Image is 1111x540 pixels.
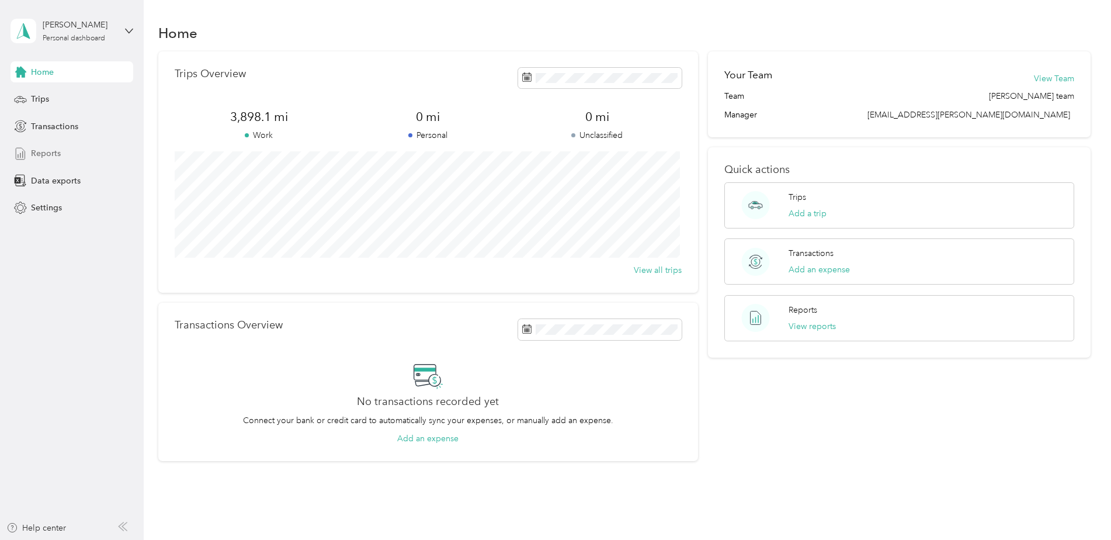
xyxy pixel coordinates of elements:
[724,90,744,102] span: Team
[357,396,499,408] h2: No transactions recorded yet
[31,120,78,133] span: Transactions
[724,68,772,82] h2: Your Team
[513,109,682,125] span: 0 mi
[724,164,1074,176] p: Quick actions
[243,414,613,427] p: Connect your bank or credit card to automatically sync your expenses, or manually add an expense.
[31,202,62,214] span: Settings
[513,129,682,141] p: Unclassified
[789,191,806,203] p: Trips
[343,129,512,141] p: Personal
[175,109,343,125] span: 3,898.1 mi
[789,264,850,276] button: Add an expense
[724,109,757,121] span: Manager
[989,90,1074,102] span: [PERSON_NAME] team
[1034,72,1074,85] button: View Team
[31,147,61,160] span: Reports
[158,27,197,39] h1: Home
[397,432,459,445] button: Add an expense
[6,522,66,534] button: Help center
[789,304,817,316] p: Reports
[43,35,105,42] div: Personal dashboard
[31,175,81,187] span: Data exports
[1046,475,1111,540] iframe: Everlance-gr Chat Button Frame
[43,19,116,31] div: [PERSON_NAME]
[634,264,682,276] button: View all trips
[175,68,246,80] p: Trips Overview
[31,66,54,78] span: Home
[789,247,834,259] p: Transactions
[789,320,836,333] button: View reports
[175,319,283,331] p: Transactions Overview
[343,109,512,125] span: 0 mi
[867,110,1070,120] span: [EMAIL_ADDRESS][PERSON_NAME][DOMAIN_NAME]
[789,207,827,220] button: Add a trip
[175,129,343,141] p: Work
[31,93,49,105] span: Trips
